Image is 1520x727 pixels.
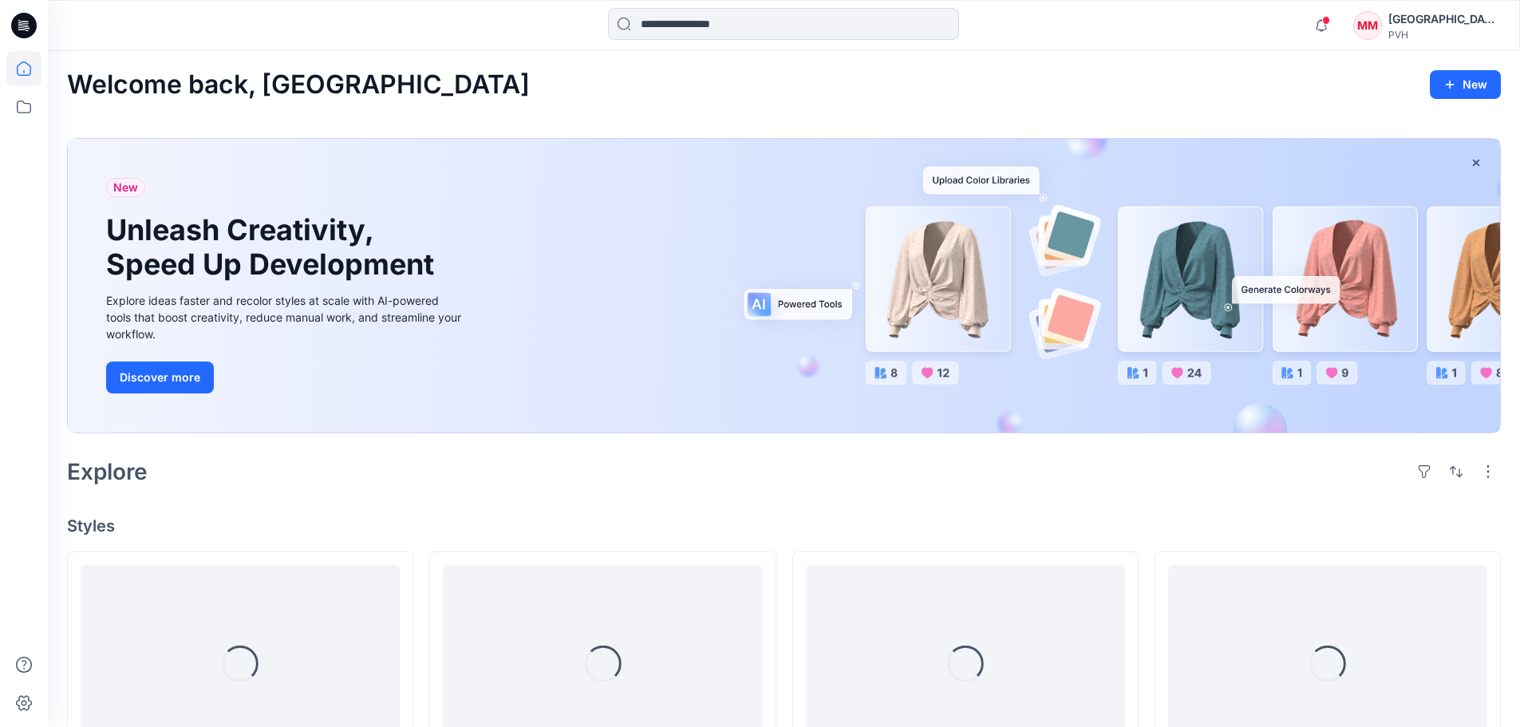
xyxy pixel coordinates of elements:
a: Discover more [106,362,465,393]
div: MM [1353,11,1382,40]
div: [GEOGRAPHIC_DATA][PERSON_NAME][GEOGRAPHIC_DATA] [1388,10,1500,29]
button: New [1430,70,1501,99]
button: Discover more [106,362,214,393]
h2: Explore [67,459,148,484]
div: PVH [1388,29,1500,41]
h4: Styles [67,516,1501,535]
h2: Welcome back, [GEOGRAPHIC_DATA] [67,70,530,100]
div: Explore ideas faster and recolor styles at scale with AI-powered tools that boost creativity, red... [106,292,465,342]
span: New [113,178,138,197]
h1: Unleash Creativity, Speed Up Development [106,213,441,282]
